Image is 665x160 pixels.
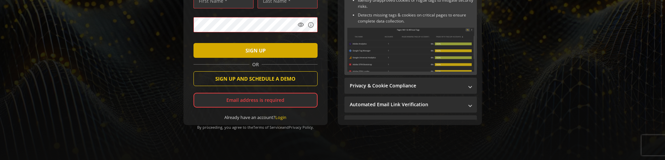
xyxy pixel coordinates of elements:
[344,96,477,113] mat-expansion-panel-header: Automated Email Link Verification
[350,82,463,89] mat-panel-title: Privacy & Cookie Compliance
[193,43,318,58] button: SIGN UP
[344,115,477,131] mat-expansion-panel-header: Performance Monitoring with Web Vitals
[253,125,282,130] a: Terms of Service
[297,22,304,28] mat-icon: visibility
[193,120,318,130] div: By proceeding, you agree to the and .
[344,78,477,94] mat-expansion-panel-header: Privacy & Cookie Compliance
[347,28,474,72] img: Sitewide Inventory & Monitoring
[350,101,463,108] mat-panel-title: Automated Email Link Verification
[358,12,474,24] li: Detects missing tags & cookies on critical pages to ensure complete data collection.
[193,71,318,86] button: SIGN UP AND SCHEDULE A DEMO
[193,93,318,108] div: Email address is required
[245,44,266,56] span: SIGN UP
[193,114,318,121] div: Already have an account?
[308,22,314,28] mat-icon: info
[289,125,313,130] a: Privacy Policy
[215,73,295,85] span: SIGN UP AND SCHEDULE A DEMO
[275,114,286,120] a: Login
[250,61,262,68] span: OR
